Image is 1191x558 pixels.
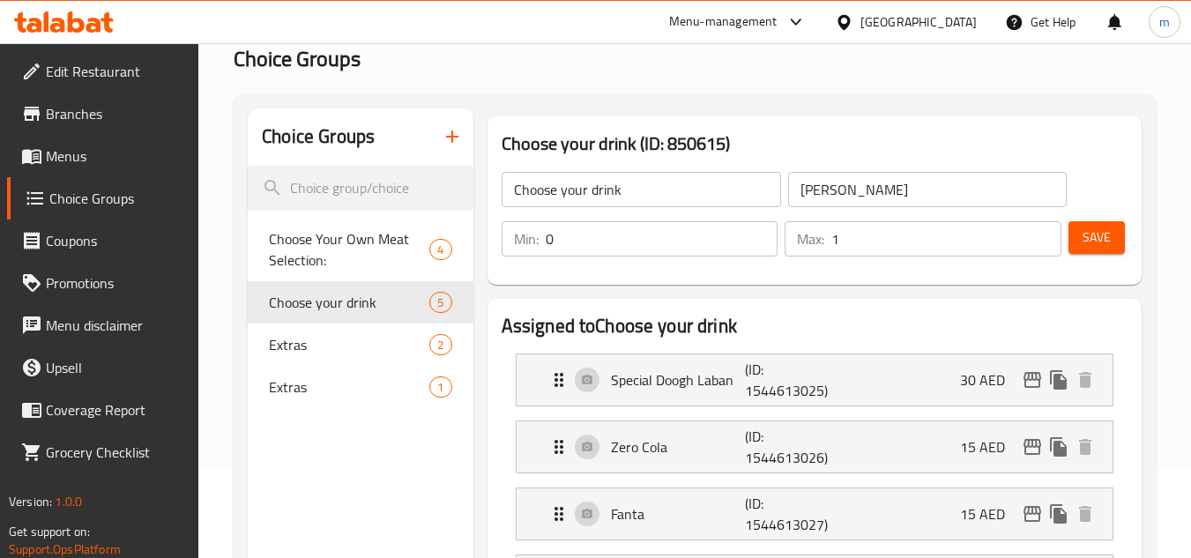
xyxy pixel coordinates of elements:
h3: Choose your drink (ID: 850615) [502,130,1128,158]
a: Coupons [7,219,199,262]
a: Edit Restaurant [7,50,199,93]
li: Expand [502,346,1128,413]
p: (ID: 1544613026) [745,426,835,468]
button: Save [1068,221,1125,254]
span: Choose your drink [269,292,429,313]
span: m [1159,12,1170,32]
span: Choice Groups [234,39,361,78]
p: Fanta [611,503,746,525]
span: Grocery Checklist [46,442,185,463]
span: Extras [269,334,429,355]
span: 2 [430,337,450,353]
p: Max: [797,228,824,249]
p: (ID: 1544613027) [745,493,835,535]
button: edit [1019,434,1046,460]
a: Menu disclaimer [7,304,199,346]
div: Expand [517,421,1113,472]
button: duplicate [1046,367,1072,393]
div: Choices [429,334,451,355]
span: Version: [9,490,52,513]
span: Coupons [46,230,185,251]
p: 30 AED [960,369,1019,391]
p: Min: [514,228,539,249]
div: Expand [517,488,1113,539]
a: Branches [7,93,199,135]
span: Coverage Report [46,399,185,420]
div: Extras1 [248,366,473,408]
div: Choose your drink5 [248,281,473,324]
button: duplicate [1046,434,1072,460]
li: Expand [502,413,1128,480]
p: 15 AED [960,436,1019,458]
div: [GEOGRAPHIC_DATA] [860,12,977,32]
a: Coverage Report [7,389,199,431]
span: Save [1083,227,1111,249]
button: duplicate [1046,501,1072,527]
span: Menus [46,145,185,167]
div: Expand [517,354,1113,405]
p: (ID: 1544613025) [745,359,835,401]
div: Extras2 [248,324,473,366]
a: Promotions [7,262,199,304]
h2: Assigned to Choose your drink [502,313,1128,339]
p: 15 AED [960,503,1019,525]
span: Choice Groups [49,188,185,209]
button: delete [1072,434,1098,460]
a: Menus [7,135,199,177]
span: Edit Restaurant [46,61,185,82]
a: Choice Groups [7,177,199,219]
span: 1 [430,379,450,396]
span: Get support on: [9,520,90,543]
span: 5 [430,294,450,311]
span: Menu disclaimer [46,315,185,336]
p: Special Doogh Laban [611,369,746,391]
span: Extras [269,376,429,398]
span: Branches [46,103,185,124]
div: Menu-management [669,11,778,33]
button: delete [1072,367,1098,393]
li: Expand [502,480,1128,547]
span: 4 [430,242,450,258]
div: Choose Your Own Meat Selection:4 [248,218,473,281]
div: Choices [429,376,451,398]
button: delete [1072,501,1098,527]
h2: Choice Groups [262,123,375,150]
a: Upsell [7,346,199,389]
span: Upsell [46,357,185,378]
span: Choose Your Own Meat Selection: [269,228,429,271]
span: Promotions [46,272,185,294]
input: search [248,166,473,211]
p: Zero Cola [611,436,746,458]
a: Grocery Checklist [7,431,199,473]
span: 1.0.0 [55,490,82,513]
button: edit [1019,501,1046,527]
button: edit [1019,367,1046,393]
div: Choices [429,239,451,260]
